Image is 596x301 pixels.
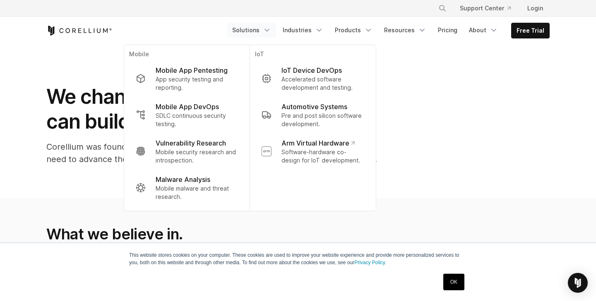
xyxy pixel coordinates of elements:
div: Navigation Menu [428,1,550,16]
p: Accelerated software development and testing. [281,75,364,92]
a: Corellium Home [46,26,112,36]
a: Privacy Policy. [354,260,386,265]
p: IoT [255,50,371,60]
a: Vulnerability Research Mobile security research and introspection. [129,133,245,170]
a: Login [521,1,550,16]
a: Support Center [453,1,517,16]
p: Arm Virtual Hardware [281,138,355,148]
p: This website stores cookies on your computer. These cookies are used to improve your website expe... [129,251,467,266]
a: Solutions [227,23,276,38]
div: Navigation Menu [227,23,550,38]
a: OK [443,274,464,290]
p: Mobile App Pentesting [156,65,228,75]
a: IoT Device DevOps Accelerated software development and testing. [255,60,371,97]
a: Mobile App Pentesting App security testing and reporting. [129,60,245,97]
button: Search [435,1,450,16]
a: Mobile App DevOps SDLC continuous security testing. [129,97,245,133]
a: Automotive Systems Pre and post silicon software development. [255,97,371,133]
p: Vulnerability Research [156,138,226,148]
p: Malware Analysis [156,174,210,184]
p: Corellium was founded to equip developer and security teams with the tools they need to advance t... [46,141,377,165]
p: Software-hardware co-design for IoT development. [281,148,364,165]
h1: We change what's possible, so you can build what's next. [46,84,377,134]
a: About [464,23,503,38]
p: Automotive Systems [281,102,347,112]
p: Mobile App DevOps [156,102,219,112]
p: App security testing and reporting. [156,75,238,92]
p: SDLC continuous security testing. [156,112,238,128]
a: Malware Analysis Mobile malware and threat research. [129,170,245,206]
a: Industries [278,23,328,38]
p: Mobile malware and threat research. [156,184,238,201]
a: Arm Virtual Hardware Software-hardware co-design for IoT development. [255,133,371,170]
div: Open Intercom Messenger [568,273,588,293]
h2: What we believe in. [46,225,376,243]
a: Free Trial [512,23,549,38]
a: Pricing [433,23,462,38]
p: Mobile [129,50,245,60]
p: Mobile security research and introspection. [156,148,238,165]
p: Pre and post silicon software development. [281,112,364,128]
a: Products [330,23,377,38]
a: Resources [379,23,431,38]
p: IoT Device DevOps [281,65,342,75]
